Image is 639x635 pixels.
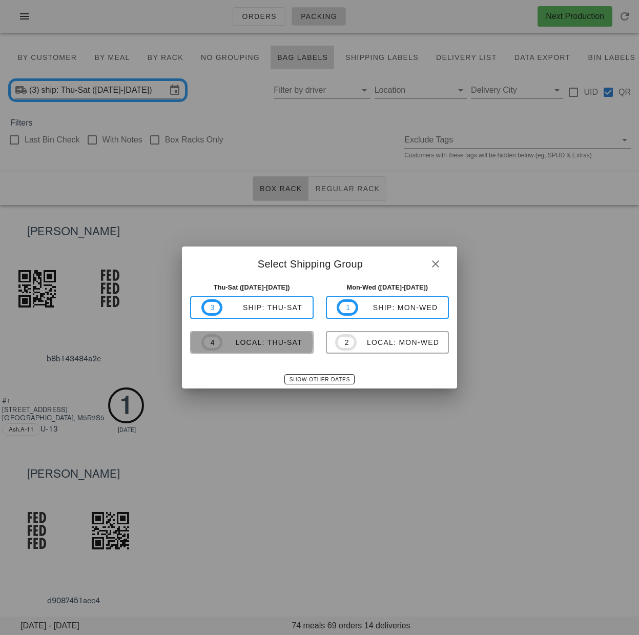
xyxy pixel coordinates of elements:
[182,247,457,278] div: Select Shipping Group
[222,303,302,312] div: ship: Thu-Sat
[358,303,438,312] div: ship: Mon-Wed
[326,331,449,354] button: 2local: Mon-Wed
[190,296,314,319] button: 3ship: Thu-Sat
[190,331,314,354] button: 4local: Thu-Sat
[347,283,428,291] strong: Mon-Wed ([DATE]-[DATE])
[289,377,350,382] span: Show Other Dates
[214,283,290,291] strong: Thu-Sat ([DATE]-[DATE])
[357,338,439,346] div: local: Mon-Wed
[222,338,302,346] div: local: Thu-Sat
[210,337,214,348] span: 4
[210,302,214,313] span: 3
[344,337,348,348] span: 2
[345,302,349,313] span: 1
[284,374,355,384] button: Show Other Dates
[326,296,449,319] button: 1ship: Mon-Wed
